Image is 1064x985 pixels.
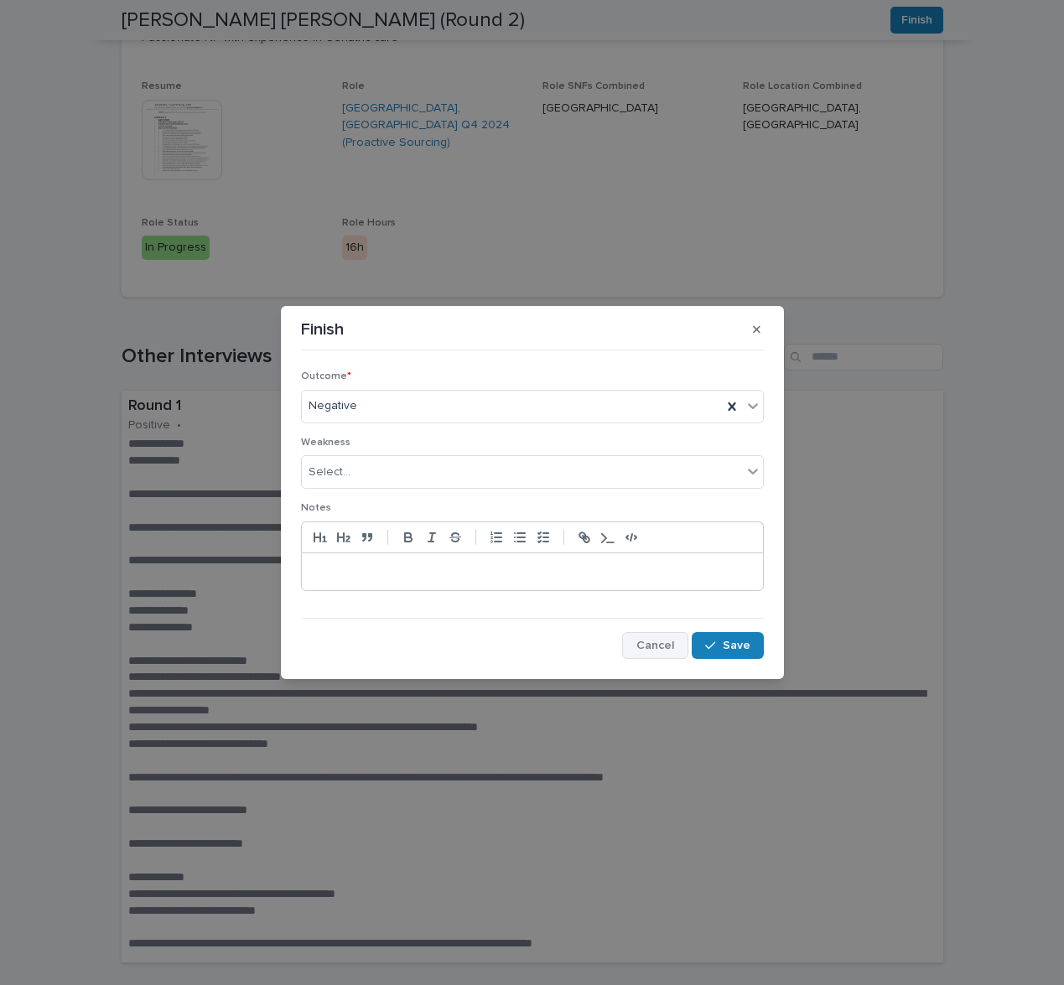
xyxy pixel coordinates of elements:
[692,632,763,659] button: Save
[301,438,350,448] span: Weakness
[301,503,331,513] span: Notes
[309,397,357,415] span: Negative
[301,371,351,381] span: Outcome
[309,464,350,481] div: Select...
[301,319,344,340] p: Finish
[622,632,688,659] button: Cancel
[636,640,674,651] span: Cancel
[723,640,750,651] span: Save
